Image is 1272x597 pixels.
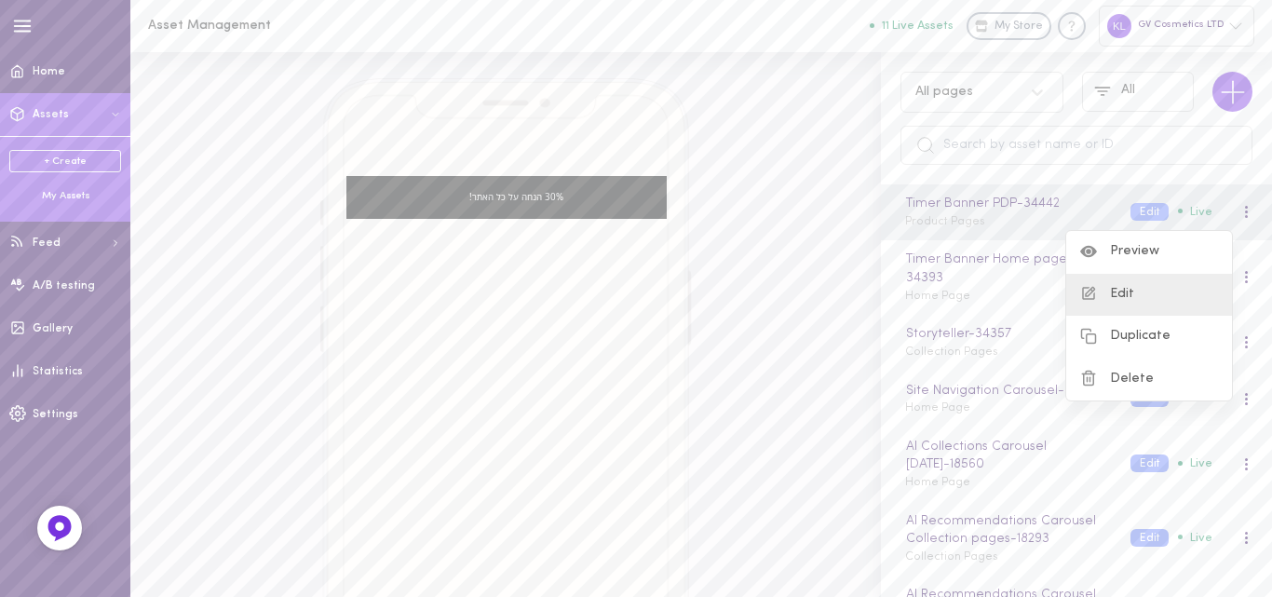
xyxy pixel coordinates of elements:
button: Edit [1130,203,1169,221]
div: Knowledge center [1058,12,1086,40]
div: Timer Banner PDP - 34442 [902,194,1113,214]
div: GV Cosmetics LTD [1099,6,1254,46]
h1: Asset Management [148,19,455,33]
a: My Store [967,12,1051,40]
span: Home Page [905,477,970,488]
span: Live [1178,206,1212,218]
div: All pages [915,86,973,99]
button: Edit [1130,455,1169,472]
span: Settings [33,409,78,420]
a: 11 Live Assets [870,20,967,33]
span: 30% הנחה על כל האתר! [469,191,563,203]
span: A/B testing [33,280,95,292]
span: Statistics [33,366,83,377]
span: My Store [995,19,1043,35]
div: Timer Banner Home page - 34393 [902,250,1113,288]
span: Home Page [905,402,970,414]
div: Delete [1066,359,1232,401]
div: Storyteller - 34357 [902,324,1113,345]
span: Gallery [33,323,73,334]
button: Edit [1130,529,1169,547]
span: Live [1178,532,1212,544]
span: Live [1178,457,1212,469]
div: My Assets [9,189,121,204]
div: Edit [1066,274,1232,317]
a: + Create [9,150,121,172]
span: Feed [33,237,61,249]
div: AI Recommendations Carousel Collection pages - 18293 [902,511,1113,550]
span: Collection Pages [905,346,998,358]
div: Preview [1066,231,1232,274]
div: Duplicate [1066,316,1232,359]
div: Site Navigation Carousel - 34356 [902,381,1113,401]
span: Home [33,66,65,77]
span: Home Page [905,291,970,302]
button: 11 Live Assets [870,20,954,32]
div: AI Collections Carousel [DATE] - 18560 [902,437,1113,475]
span: Product Pages [905,216,985,227]
img: Feedback Button [46,514,74,542]
span: Assets [33,109,69,120]
input: Search by asset name or ID [900,126,1252,165]
span: Collection Pages [905,551,998,563]
button: All [1082,72,1194,112]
